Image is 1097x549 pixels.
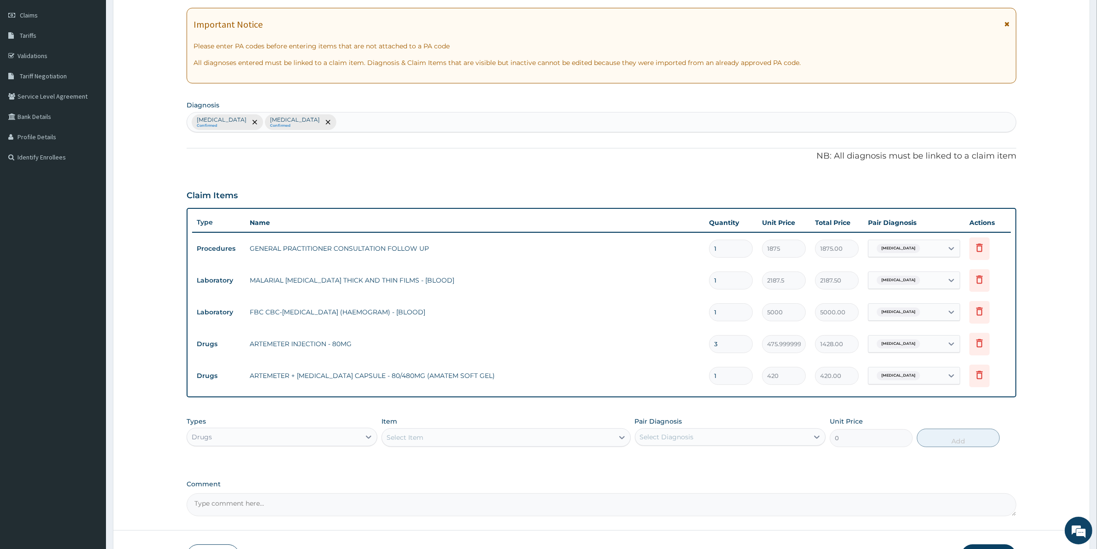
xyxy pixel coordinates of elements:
[387,433,423,442] div: Select Item
[187,191,238,201] h3: Claim Items
[194,41,1009,51] p: Please enter PA codes before entering items that are not attached to a PA code
[17,46,37,69] img: d_794563401_company_1708531726252_794563401
[810,213,863,232] th: Total Price
[877,244,920,253] span: [MEDICAL_DATA]
[187,100,219,110] label: Diagnosis
[877,307,920,317] span: [MEDICAL_DATA]
[192,214,245,231] th: Type
[245,335,704,353] td: ARTEMETER INJECTION - 80MG
[877,276,920,285] span: [MEDICAL_DATA]
[251,118,259,126] span: remove selection option
[151,5,173,27] div: Minimize live chat window
[20,31,36,40] span: Tariffs
[192,240,245,257] td: Procedures
[877,371,920,380] span: [MEDICAL_DATA]
[245,239,704,258] td: GENERAL PRACTITIONER CONSULTATION FOLLOW UP
[192,272,245,289] td: Laboratory
[245,303,704,321] td: FBC CBC-[MEDICAL_DATA] (HAEMOGRAM) - [BLOOD]
[197,124,246,128] small: Confirmed
[965,213,1011,232] th: Actions
[194,19,263,30] h1: Important Notice
[245,366,704,385] td: ARTEMETER + [MEDICAL_DATA] CAPSULE - 80/480MG (AMATEM SOFT GEL)
[877,339,920,348] span: [MEDICAL_DATA]
[187,480,1016,488] label: Comment
[270,124,320,128] small: Confirmed
[245,213,704,232] th: Name
[20,72,67,80] span: Tariff Negotiation
[245,271,704,289] td: MALARIAL [MEDICAL_DATA] THICK AND THIN FILMS - [BLOOD]
[48,52,155,64] div: Chat with us now
[53,116,127,209] span: We're online!
[757,213,810,232] th: Unit Price
[187,418,206,425] label: Types
[192,367,245,384] td: Drugs
[187,150,1016,162] p: NB: All diagnosis must be linked to a claim item
[381,417,397,426] label: Item
[830,417,863,426] label: Unit Price
[20,11,38,19] span: Claims
[270,116,320,124] p: [MEDICAL_DATA]
[5,252,176,284] textarea: Type your message and hit 'Enter'
[863,213,965,232] th: Pair Diagnosis
[197,116,246,124] p: [MEDICAL_DATA]
[192,432,212,442] div: Drugs
[640,432,694,442] div: Select Diagnosis
[704,213,757,232] th: Quantity
[917,429,1000,447] button: Add
[194,58,1009,67] p: All diagnoses entered must be linked to a claim item. Diagnosis & Claim Items that are visible bu...
[192,336,245,353] td: Drugs
[635,417,682,426] label: Pair Diagnosis
[324,118,332,126] span: remove selection option
[192,304,245,321] td: Laboratory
